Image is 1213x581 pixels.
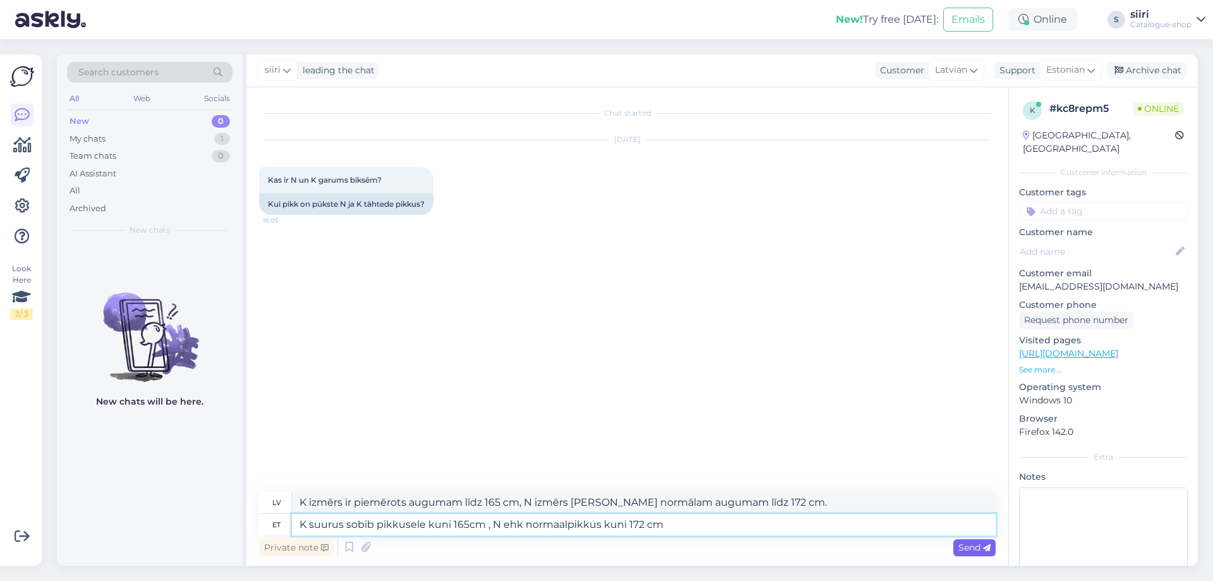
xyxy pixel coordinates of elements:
p: Customer tags [1019,186,1188,199]
div: Online [1008,8,1077,31]
div: lv [272,492,281,513]
div: Socials [202,90,232,107]
a: [URL][DOMAIN_NAME] [1019,348,1118,359]
div: [DATE] [259,134,996,145]
div: Customer [875,64,924,77]
div: Support [994,64,1035,77]
div: Customer information [1019,167,1188,178]
div: All [69,185,80,197]
span: siiri [265,63,281,77]
span: Kas ir N un K garums biksēm? [268,175,382,185]
div: AI Assistant [69,168,116,180]
div: All [67,90,81,107]
img: No chats [57,270,243,384]
span: k [1030,106,1035,115]
p: Operating system [1019,381,1188,394]
p: Customer name [1019,226,1188,239]
div: Look Here [10,263,33,320]
img: Askly Logo [10,64,34,89]
div: et [272,514,281,535]
span: Estonian [1046,63,1085,77]
div: My chats [69,133,106,145]
span: Send [958,542,991,553]
div: 2 / 3 [10,309,33,320]
span: New chats [130,224,170,236]
div: Extra [1019,451,1188,463]
p: New chats will be here. [96,395,203,408]
div: Team chats [69,150,116,162]
div: 0 [212,150,230,162]
p: Customer phone [1019,298,1188,312]
span: Search customers [78,66,159,79]
div: S [1107,11,1125,28]
p: Windows 10 [1019,394,1188,407]
div: leading the chat [298,64,375,77]
b: New! [836,13,863,25]
div: Catalogue-shop [1130,20,1192,30]
p: Visited pages [1019,334,1188,347]
p: [EMAIL_ADDRESS][DOMAIN_NAME] [1019,280,1188,293]
div: Archived [69,202,106,215]
div: Kui pikk on pükste N ja K tähtede pikkus? [259,193,433,215]
div: Private note [259,539,334,556]
button: Emails [943,8,993,32]
div: Web [131,90,153,107]
textarea: K izmērs ir piemērots augumam līdz 165 cm, N izmērs [PERSON_NAME] normālam augumam līdz 172 cm. [292,492,996,513]
div: [GEOGRAPHIC_DATA], [GEOGRAPHIC_DATA] [1023,129,1175,156]
p: Customer email [1019,267,1188,280]
div: 1 [214,133,230,145]
div: Try free [DATE]: [836,12,938,27]
div: siiri [1130,9,1192,20]
p: Firefox 142.0 [1019,425,1188,439]
div: Archive chat [1107,62,1186,79]
div: # kc8repm5 [1049,101,1133,116]
p: See more ... [1019,364,1188,376]
div: Chat started [259,107,996,119]
span: 16:05 [263,216,310,225]
a: siiriCatalogue-shop [1130,9,1205,30]
div: Request phone number [1019,312,1133,329]
input: Add name [1020,245,1173,259]
div: New [69,115,89,128]
p: Notes [1019,470,1188,484]
div: 0 [212,115,230,128]
p: Browser [1019,412,1188,425]
textarea: K suurus sobib pikkusele kuni 165cm , N ehk normaalpikkus kuni 172 cm [292,514,996,535]
span: Online [1133,102,1184,116]
input: Add a tag [1019,202,1188,221]
span: Latvian [935,63,967,77]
